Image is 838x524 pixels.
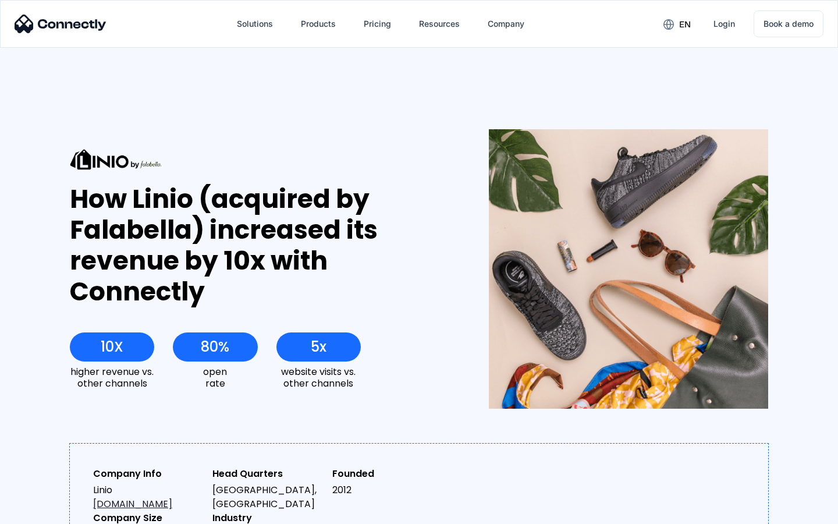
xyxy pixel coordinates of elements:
div: Resources [419,16,460,32]
div: Founded [332,467,442,481]
div: higher revenue vs. other channels [70,366,154,388]
div: How Linio (acquired by Falabella) increased its revenue by 10x with Connectly [70,184,446,307]
div: Head Quarters [212,467,322,481]
div: Solutions [237,16,273,32]
div: Products [301,16,336,32]
div: en [679,16,691,33]
div: Pricing [364,16,391,32]
div: 10X [101,339,123,355]
a: Book a demo [754,10,823,37]
div: website visits vs. other channels [276,366,361,388]
div: Resources [410,10,469,38]
ul: Language list [23,504,70,520]
img: Connectly Logo [15,15,106,33]
div: 2012 [332,483,442,497]
a: Pricing [354,10,400,38]
div: Company [478,10,534,38]
div: Linio [93,483,203,511]
div: open rate [173,366,257,388]
div: 80% [201,339,229,355]
div: Company [488,16,524,32]
a: Login [704,10,744,38]
div: Login [713,16,735,32]
a: [DOMAIN_NAME] [93,497,172,511]
aside: Language selected: English [12,504,70,520]
div: Company Info [93,467,203,481]
div: 5x [311,339,326,355]
div: en [654,15,699,33]
div: [GEOGRAPHIC_DATA], [GEOGRAPHIC_DATA] [212,483,322,511]
div: Solutions [228,10,282,38]
div: Products [292,10,345,38]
